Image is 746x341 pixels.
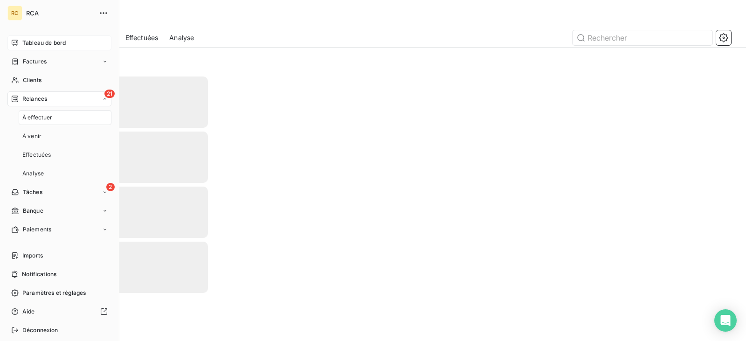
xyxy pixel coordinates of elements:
span: Aide [22,307,35,316]
span: Effectuées [22,151,51,159]
span: À venir [22,132,41,140]
span: 2 [106,183,115,191]
span: Paramètres et réglages [22,289,86,297]
span: Analyse [169,33,194,42]
span: Imports [22,251,43,260]
span: Notifications [22,270,56,278]
span: À effectuer [22,113,53,122]
span: Analyse [22,169,44,178]
span: Factures [23,57,47,66]
span: Déconnexion [22,326,58,334]
span: Tableau de bord [22,39,66,47]
span: Paiements [23,225,51,234]
span: Tâches [23,188,42,196]
span: Relances [22,95,47,103]
input: Rechercher [573,30,712,45]
span: Effectuées [125,33,159,42]
div: Open Intercom Messenger [714,309,737,332]
span: RCA [26,9,93,17]
span: 21 [104,90,115,98]
a: Aide [7,304,111,319]
span: Clients [23,76,41,84]
div: RC [7,6,22,21]
span: Banque [23,207,43,215]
